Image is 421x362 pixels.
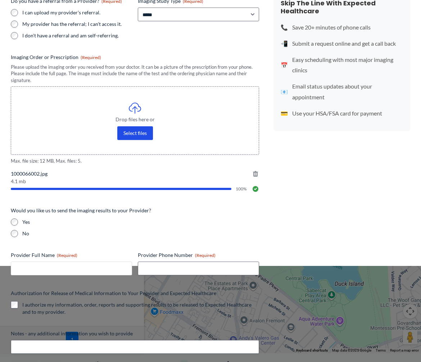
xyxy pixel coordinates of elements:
[22,301,259,316] label: I authorize my information, order, reports and supporting results to be released to Expected Heal...
[22,9,132,16] label: I can upload my provider's referral.
[138,252,259,259] label: Provider Phone Number
[11,290,216,297] legend: Authorization for Release of Medical Information to Your Provider and Expected Healthcare
[236,187,248,191] span: 100%
[117,126,153,140] button: select files, imaging order or prescription(required)
[11,207,151,214] legend: Would you like us to send the imaging results to your Provider?
[281,38,403,49] li: Submit a request online and get a call back
[22,21,132,28] label: My provider has the referral; I can't access it.
[281,54,403,76] li: Easy scheduling with most major imaging clinics
[11,158,259,164] span: Max. file size: 12 MB, Max. files: 5.
[81,55,101,60] span: (Required)
[281,108,288,119] span: 💳
[281,86,288,97] span: 📧
[281,22,403,33] li: Save 20+ minutes of phone calls
[11,252,132,259] label: Provider Full Name
[195,253,216,258] span: (Required)
[22,218,259,226] label: Yes
[281,60,288,71] span: 📅
[11,179,259,184] span: 4.1 mb
[11,54,259,61] label: Imaging Order or Prescription
[11,64,259,84] div: Please upload the imaging order you received from your doctor. It can be a picture of the prescri...
[26,117,244,122] span: Drop files here or
[11,330,259,337] label: Notes - any additional information you wish to provide
[281,81,403,102] li: Email status updates about your appointment
[281,38,288,49] span: 📲
[22,230,259,237] label: No
[281,22,288,33] span: 📞
[22,32,132,39] label: I don't have a referral and am self-referring.
[57,253,77,258] span: (Required)
[11,170,259,177] span: 1000066002.jpg
[281,108,403,119] li: Use your HSA/FSA card for payment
